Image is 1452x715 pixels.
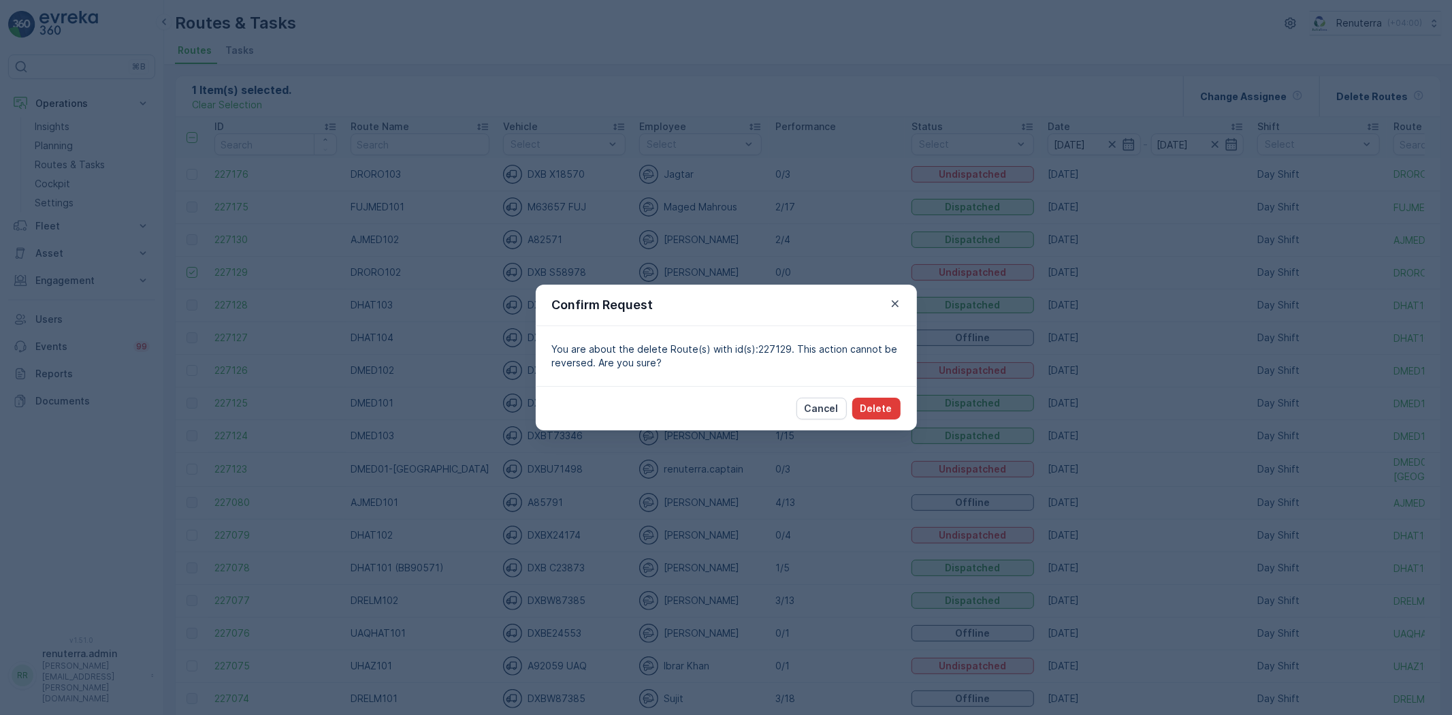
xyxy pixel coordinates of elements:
[805,402,839,415] p: Cancel
[552,343,901,370] p: You are about the delete Route(s) with id(s):227129. This action cannot be reversed. Are you sure?
[796,398,847,419] button: Cancel
[860,402,892,415] p: Delete
[552,296,654,315] p: Confirm Request
[852,398,901,419] button: Delete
